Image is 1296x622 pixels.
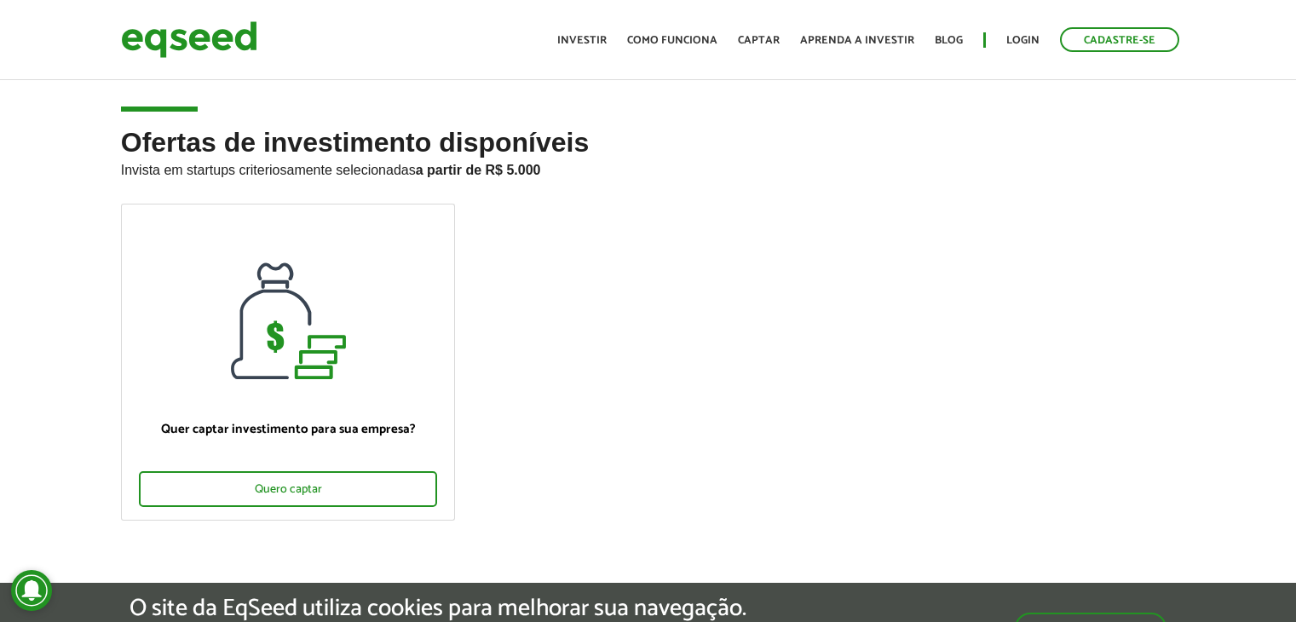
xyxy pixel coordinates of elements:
[121,17,257,62] img: EqSeed
[1006,35,1040,46] a: Login
[800,35,914,46] a: Aprenda a investir
[738,35,780,46] a: Captar
[121,158,1176,178] p: Invista em startups criteriosamente selecionadas
[130,596,746,622] h5: O site da EqSeed utiliza cookies para melhorar sua navegação.
[139,422,438,437] p: Quer captar investimento para sua empresa?
[139,471,438,507] div: Quero captar
[627,35,717,46] a: Como funciona
[557,35,607,46] a: Investir
[121,128,1176,204] h2: Ofertas de investimento disponíveis
[121,204,456,521] a: Quer captar investimento para sua empresa? Quero captar
[1060,27,1179,52] a: Cadastre-se
[935,35,963,46] a: Blog
[416,163,541,177] strong: a partir de R$ 5.000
